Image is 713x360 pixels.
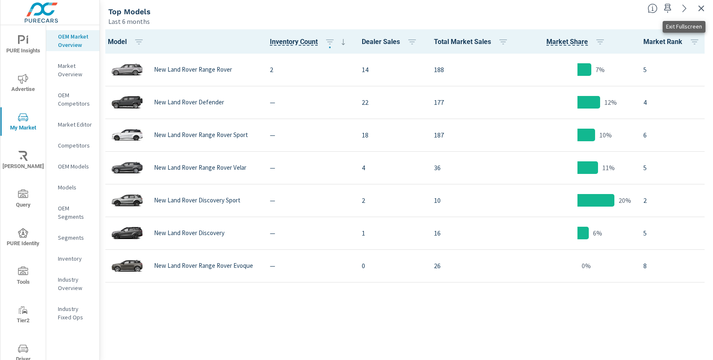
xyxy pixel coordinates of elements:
p: — [270,195,348,205]
p: 5 [643,228,703,238]
p: 188 [434,65,512,75]
div: Market Editor [46,118,99,131]
p: 7% [595,65,605,75]
span: Query [3,189,43,210]
p: Competitors [58,141,93,150]
p: 18 [362,130,420,140]
p: OEM Segments [58,204,93,221]
div: Industry Overview [46,273,99,294]
p: 6 [643,130,703,140]
p: New Land Rover Defender [154,98,224,106]
span: PURE Identity [3,228,43,249]
img: glamour [110,188,144,213]
p: New Land Rover Range Rover [154,66,232,73]
div: Segments [46,231,99,244]
p: 187 [434,130,512,140]
p: 36 [434,163,512,173]
p: 22 [362,97,420,107]
p: 14 [362,65,420,75]
span: Inventory Count [270,37,348,47]
p: Segments [58,233,93,242]
p: 6% [593,228,602,238]
div: Industry Fixed Ops [46,303,99,324]
p: 0% [582,261,591,271]
p: OEM Market Overview [58,32,93,49]
div: Market Overview [46,60,99,80]
p: 4 [362,163,420,173]
span: Dealer Sales [362,37,420,47]
img: glamour [110,253,144,278]
span: Model [108,37,147,47]
p: — [270,97,348,107]
p: 5 [643,163,703,173]
p: 8 [643,261,703,271]
span: Tier2 [3,305,43,326]
p: Industry Overview [58,275,93,292]
p: 2 [362,195,420,205]
p: 4 [643,97,703,107]
p: New Land Rover Discovery [154,229,225,237]
p: New Land Rover Range Rover Sport [154,131,248,139]
p: 0 [362,261,420,271]
div: OEM Market Overview [46,30,99,51]
a: See more details in report [678,2,691,15]
p: 177 [434,97,512,107]
span: PURE Insights [3,35,43,56]
p: Industry Fixed Ops [58,305,93,321]
img: glamour [110,90,144,115]
img: glamour [110,220,144,246]
p: 2 [270,65,348,75]
span: Market Rank [643,37,703,47]
div: OEM Segments [46,202,99,223]
h5: Top Models [108,7,151,16]
p: — [270,130,348,140]
p: — [270,163,348,173]
img: glamour [110,155,144,180]
p: 10% [599,130,612,140]
p: New Land Rover Range Rover Velar [154,164,246,171]
p: 10 [434,195,512,205]
span: Find the biggest opportunities within your model lineup nationwide. [Source: Market registration ... [648,3,658,13]
span: Total Market Sales [434,37,512,47]
span: The number of vehicles currently in dealer inventory. This does not include shared inventory, nor... [270,37,318,47]
span: [PERSON_NAME] [3,151,43,171]
p: 5 [643,65,703,75]
p: 12% [604,97,617,107]
div: OEM Competitors [46,89,99,110]
img: glamour [110,57,144,82]
div: OEM Models [46,160,99,173]
p: 11% [602,163,615,173]
div: Competitors [46,139,99,152]
p: OEM Competitors [58,91,93,108]
p: 20% [619,195,631,205]
p: Last 6 months [108,16,150,26]
p: OEM Models [58,162,93,171]
p: 16 [434,228,512,238]
p: Models [58,183,93,192]
p: Market Editor [58,120,93,129]
p: 26 [434,261,512,271]
span: My Market [3,112,43,133]
span: Tools [3,267,43,287]
div: Inventory [46,252,99,265]
div: Models [46,181,99,194]
p: — [270,261,348,271]
img: glamour [110,122,144,148]
p: Inventory [58,254,93,263]
span: Save this to your personalized report [661,2,674,15]
span: Market Share [546,37,588,47]
span: Advertise [3,74,43,94]
span: Market Share [546,37,609,47]
p: Market Overview [58,62,93,78]
p: New Land Rover Discovery Sport [154,197,240,204]
p: 2 [643,195,703,205]
p: 1 [362,228,420,238]
p: New Land Rover Range Rover Evoque [154,262,253,269]
p: — [270,228,348,238]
